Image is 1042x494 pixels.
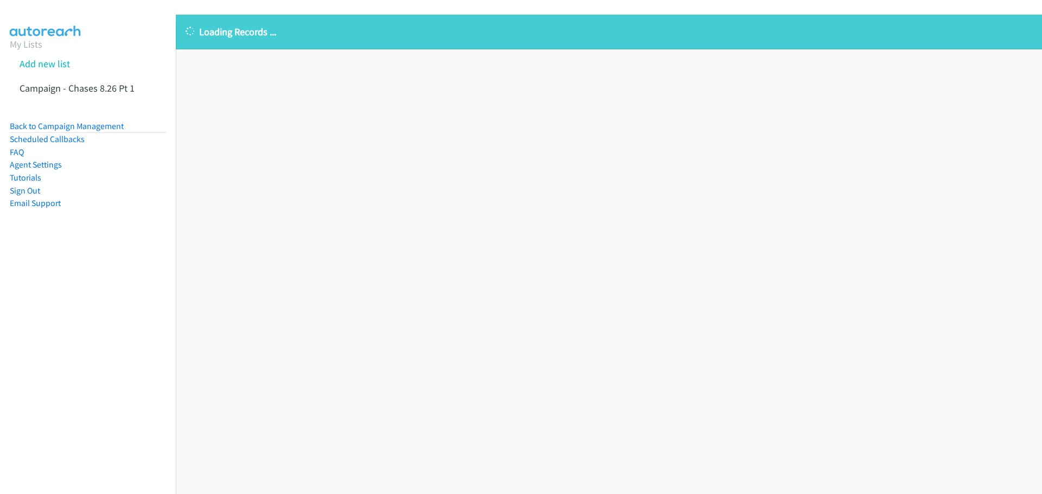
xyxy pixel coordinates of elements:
[10,134,85,144] a: Scheduled Callbacks
[10,147,24,157] a: FAQ
[10,159,62,170] a: Agent Settings
[10,121,124,131] a: Back to Campaign Management
[10,185,40,196] a: Sign Out
[186,24,1032,39] p: Loading Records ...
[10,38,42,50] a: My Lists
[20,82,135,94] a: Campaign - Chases 8.26 Pt 1
[10,198,61,208] a: Email Support
[20,57,70,70] a: Add new list
[10,172,41,183] a: Tutorials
